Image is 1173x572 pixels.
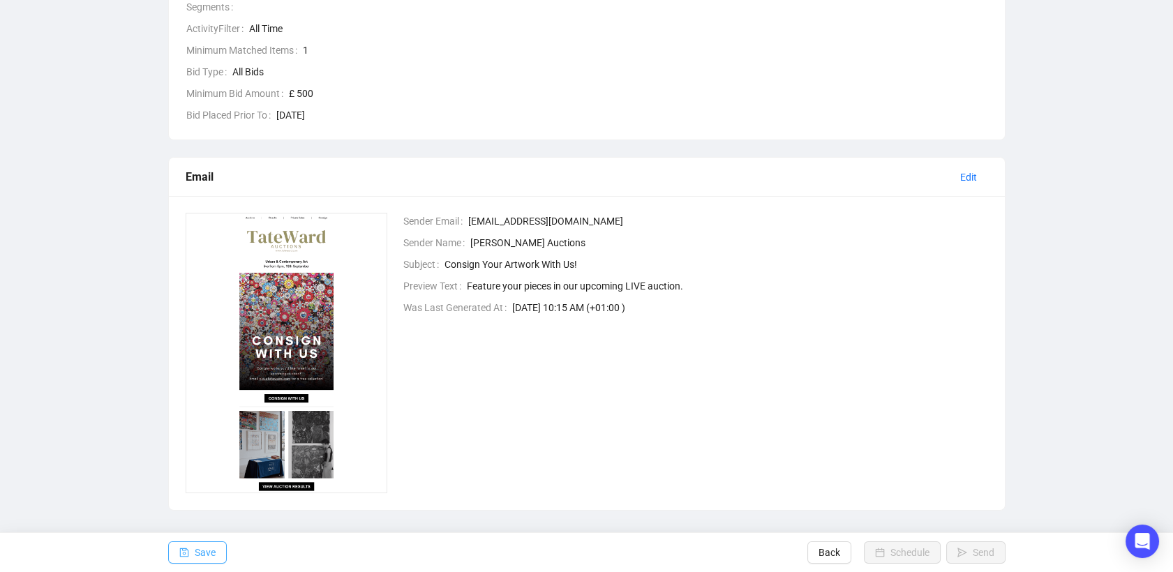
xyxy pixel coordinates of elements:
[946,541,1006,564] button: Send
[186,21,249,36] span: ActivityFilter
[186,86,289,101] span: Minimum Bid Amount
[864,541,941,564] button: Schedule
[276,107,988,123] span: [DATE]
[403,213,468,229] span: Sender Email
[512,300,988,315] span: [DATE] 10:15 AM (+01:00 )
[303,43,988,58] span: 1
[444,257,988,272] span: Consign Your Artwork With Us!
[186,213,388,493] img: 1755595132879-PBJ4rIVqmsjDn3wp.png
[819,533,840,572] span: Back
[186,107,276,123] span: Bid Placed Prior To
[960,170,977,185] span: Edit
[468,213,988,229] span: [EMAIL_ADDRESS][DOMAIN_NAME]
[949,166,988,188] button: Edit
[289,86,988,101] span: £ 500
[403,235,470,250] span: Sender Name
[807,541,851,564] button: Back
[168,541,227,564] button: Save
[470,235,988,250] span: [PERSON_NAME] Auctions
[186,64,232,80] span: Bid Type
[232,64,988,80] span: All Bids
[186,43,303,58] span: Minimum Matched Items
[1126,525,1159,558] div: Open Intercom Messenger
[403,257,444,272] span: Subject
[403,278,467,294] span: Preview Text
[249,21,988,36] span: All Time
[467,278,988,294] span: Feature your pieces in our upcoming LIVE auction.
[403,300,512,315] span: Was Last Generated At
[195,533,216,572] span: Save
[179,548,189,557] span: save
[186,168,949,186] div: Email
